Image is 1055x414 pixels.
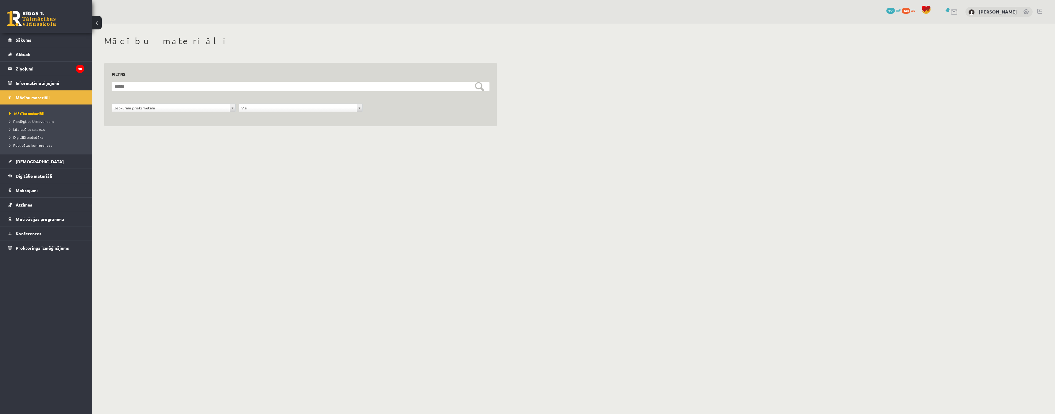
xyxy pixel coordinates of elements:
[114,104,227,112] span: Jebkuram priekšmetam
[979,9,1017,15] a: [PERSON_NAME]
[8,226,84,241] a: Konferences
[9,119,54,124] span: Pieslēgties Uzdevumiem
[8,47,84,61] a: Aktuāli
[9,127,45,132] span: Literatūras saraksts
[8,212,84,226] a: Motivācijas programma
[8,198,84,212] a: Atzīmes
[16,37,31,43] span: Sākums
[16,216,64,222] span: Motivācijas programma
[16,202,32,207] span: Atzīmes
[16,95,50,100] span: Mācību materiāli
[886,8,901,13] a: 956 mP
[16,245,69,251] span: Proktoringa izmēģinājums
[902,8,918,13] a: 340 xp
[9,142,86,148] a: Publicētas konferences
[16,76,84,90] legend: Informatīvie ziņojumi
[8,241,84,255] a: Proktoringa izmēģinājums
[16,159,64,164] span: [DEMOGRAPHIC_DATA]
[16,231,41,236] span: Konferences
[886,8,895,14] span: 956
[16,173,52,179] span: Digitālie materiāli
[8,76,84,90] a: Informatīvie ziņojumi
[8,33,84,47] a: Sākums
[9,111,86,116] a: Mācību materiāli
[911,8,915,13] span: xp
[8,90,84,104] a: Mācību materiāli
[9,119,86,124] a: Pieslēgties Uzdevumiem
[9,135,86,140] a: Digitālā bibliotēka
[8,154,84,169] a: [DEMOGRAPHIC_DATA]
[104,36,497,46] h1: Mācību materiāli
[76,65,84,73] i: 90
[902,8,910,14] span: 340
[112,104,235,112] a: Jebkuram priekšmetam
[112,70,482,78] h3: Filtrs
[896,8,901,13] span: mP
[16,183,84,197] legend: Maksājumi
[8,169,84,183] a: Digitālie materiāli
[241,104,354,112] span: Visi
[969,9,975,15] img: Karolīna Kalve
[8,62,84,76] a: Ziņojumi90
[9,135,43,140] span: Digitālā bibliotēka
[239,104,362,112] a: Visi
[8,183,84,197] a: Maksājumi
[16,62,84,76] legend: Ziņojumi
[16,51,30,57] span: Aktuāli
[9,127,86,132] a: Literatūras saraksts
[9,111,44,116] span: Mācību materiāli
[7,11,56,26] a: Rīgas 1. Tālmācības vidusskola
[9,143,52,148] span: Publicētas konferences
